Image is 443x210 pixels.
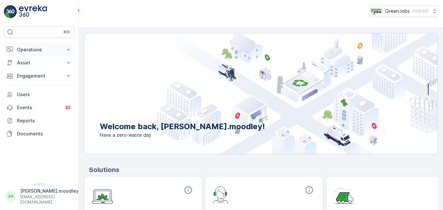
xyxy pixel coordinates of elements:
[370,5,438,17] button: GreenJobs(+02:00)
[4,188,74,205] button: AA[PERSON_NAME].moodley[EMAIL_ADDRESS][DOMAIN_NAME]
[4,56,74,69] button: Asset
[17,131,72,137] p: Documents
[17,60,61,66] p: Asset
[63,29,70,35] p: ⌘B
[4,114,74,127] a: Reports
[213,185,228,204] img: module-icon
[100,121,265,132] p: Welcome back, [PERSON_NAME].moodley!
[17,46,61,53] p: Operations
[100,132,265,138] span: Have a zero-waste day
[412,9,429,14] p: ( +02:00 )
[4,88,74,101] a: Users
[17,73,61,79] p: Engagement
[89,165,438,175] p: Solutions
[4,69,74,82] button: Engagement
[17,91,72,98] p: Users
[6,191,16,201] div: AA
[20,194,79,205] p: [EMAIL_ADDRESS][DOMAIN_NAME]
[4,43,74,56] button: Operations
[155,33,437,154] img: city illustration
[4,5,17,18] img: logo
[17,117,72,124] p: Reports
[4,127,74,140] a: Documents
[20,188,79,194] p: [PERSON_NAME].moodley
[92,185,113,204] img: module-icon
[4,183,74,186] span: v 1.51.1
[66,105,70,110] p: 82
[370,8,383,15] img: Green_Jobs_Logo.png
[19,5,47,18] img: logo_light-DOdMpM7g.png
[4,101,74,114] a: Events82
[17,104,60,111] p: Events
[334,185,354,204] img: module-icon
[385,8,410,14] p: GreenJobs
